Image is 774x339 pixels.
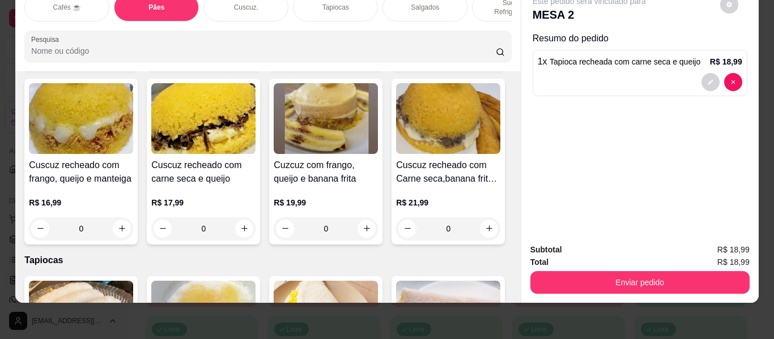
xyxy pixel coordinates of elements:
button: decrease-product-quantity [31,220,49,238]
img: product-image [274,83,378,154]
input: Pesquisa [31,45,496,57]
button: increase-product-quantity [235,220,253,238]
button: Enviar pedido [530,271,750,294]
p: Resumo do pedido [533,32,747,45]
img: product-image [29,83,133,154]
span: R$ 18,99 [717,243,750,256]
p: R$ 21,99 [396,197,500,208]
p: 1 x [538,55,701,68]
img: product-image [151,83,256,154]
p: R$ 18,99 [710,56,742,67]
p: Pães [148,3,164,12]
h4: Cuscuz recheado com Carne seca,banana frita e queijo. [396,158,500,186]
p: Tapiocas [24,254,511,267]
p: R$ 16,99 [29,197,133,208]
button: increase-product-quantity [113,220,131,238]
p: Salgados [411,3,439,12]
button: decrease-product-quantity [154,220,172,238]
strong: Total [530,258,548,267]
button: increase-product-quantity [358,220,376,238]
p: R$ 17,99 [151,197,256,208]
h4: Cuscuz recheado com carne seca e queijo [151,158,256,186]
p: MESA 2 [533,7,646,23]
h4: Cuzcuz com frango, queijo e banana frita [274,158,378,186]
label: Pesquisa [31,35,63,44]
p: R$ 19,99 [274,197,378,208]
span: Tapioca recheada com carne seca e queijo [550,57,700,66]
button: decrease-product-quantity [724,73,742,91]
img: product-image [396,83,500,154]
p: Cuscuz. [234,3,258,12]
p: Tapiocas [322,3,349,12]
button: decrease-product-quantity [701,73,720,91]
strong: Subtotal [530,245,562,254]
h4: Cuscuz recheado com frango, queijo e manteiga [29,158,133,186]
button: decrease-product-quantity [276,220,294,238]
p: Cafés ☕ [53,3,81,12]
span: R$ 18,99 [717,256,750,268]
